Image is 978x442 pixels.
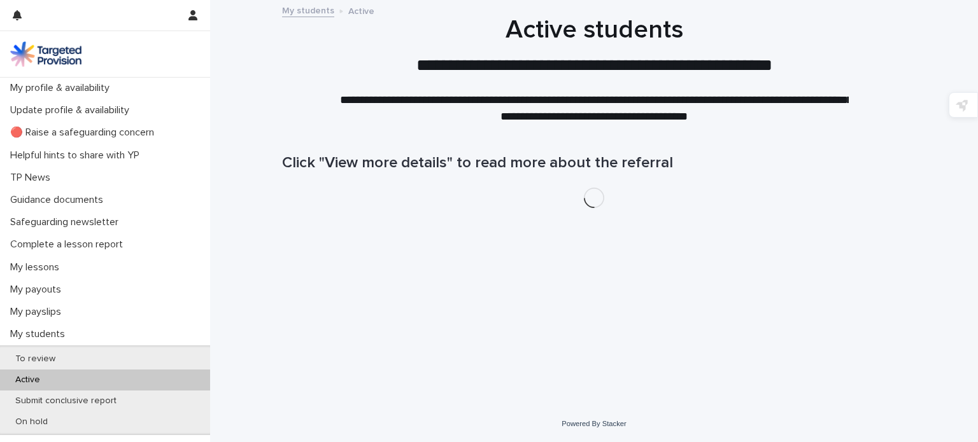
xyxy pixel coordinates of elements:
[5,375,50,385] p: Active
[282,3,334,17] a: My students
[5,149,150,162] p: Helpful hints to share with YP
[562,420,626,427] a: Powered By Stacker
[5,417,58,427] p: On hold
[5,306,71,318] p: My payslips
[5,216,129,228] p: Safeguarding newsletter
[5,127,164,139] p: 🔴 Raise a safeguarding concern
[282,154,906,172] h1: Click "View more details" to read more about the referral
[10,41,81,67] img: M5nRWzHhSzIhMunXDL62
[5,104,139,116] p: Update profile & availability
[5,82,120,94] p: My profile & availability
[5,284,71,296] p: My payouts
[5,354,66,364] p: To review
[5,261,69,273] p: My lessons
[5,172,60,184] p: TP News
[348,3,374,17] p: Active
[5,328,75,340] p: My students
[5,396,127,406] p: Submit conclusive report
[282,15,906,45] h1: Active students
[5,238,133,251] p: Complete a lesson report
[5,194,113,206] p: Guidance documents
